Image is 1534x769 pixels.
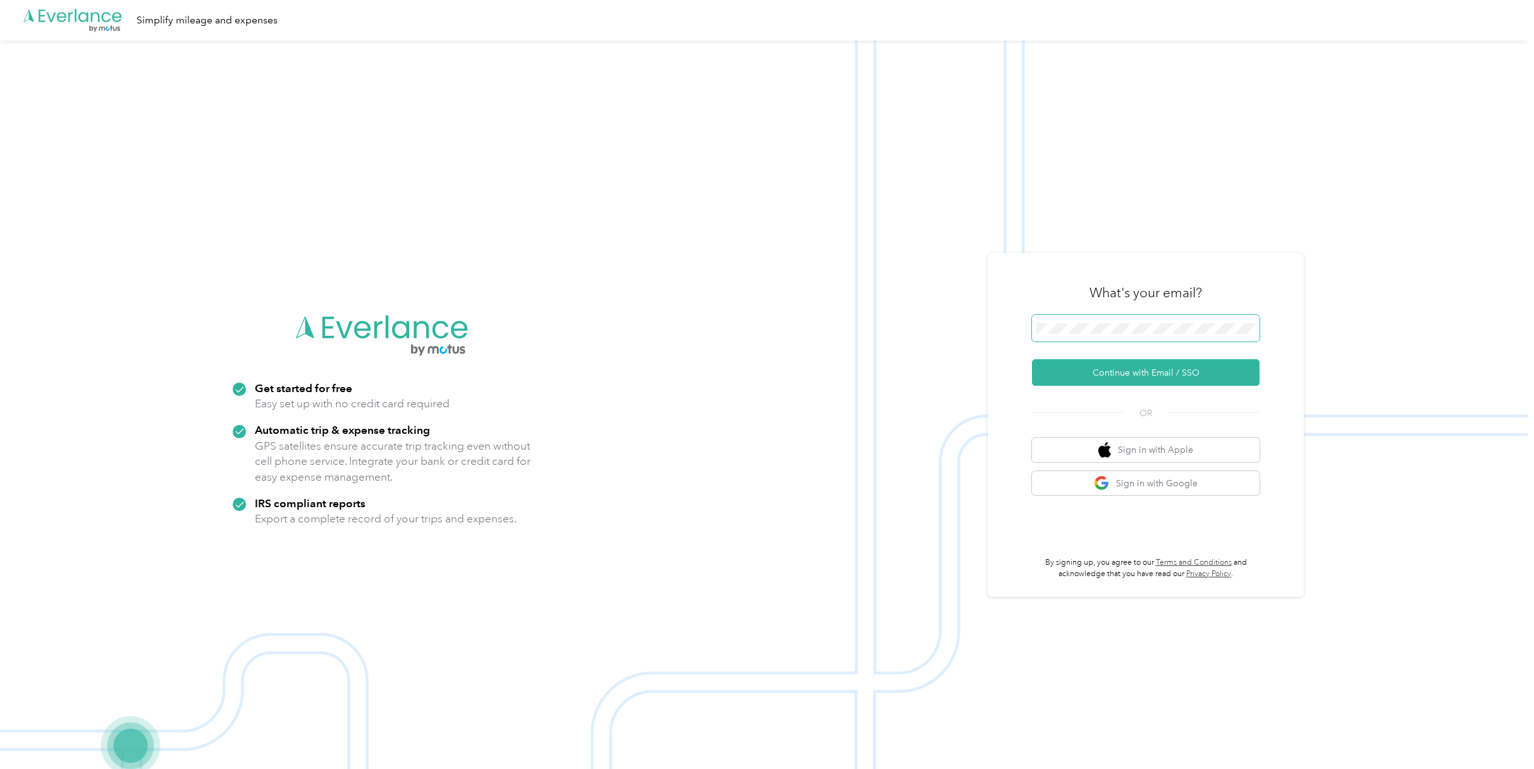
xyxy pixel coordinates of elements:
button: apple logoSign in with Apple [1032,438,1260,462]
span: OR [1124,407,1168,420]
img: google logo [1094,476,1110,491]
strong: IRS compliant reports [255,496,365,510]
div: Simplify mileage and expenses [137,13,278,28]
strong: Get started for free [255,381,352,395]
a: Privacy Policy [1186,569,1231,579]
a: Terms and Conditions [1156,558,1232,567]
p: GPS satellites ensure accurate trip tracking even without cell phone service. Integrate your bank... [255,438,531,485]
strong: Automatic trip & expense tracking [255,423,430,436]
p: By signing up, you agree to our and acknowledge that you have read our . [1032,557,1260,579]
h3: What's your email? [1089,284,1202,302]
p: Easy set up with no credit card required [255,396,450,412]
p: Export a complete record of your trips and expenses. [255,511,517,527]
button: google logoSign in with Google [1032,471,1260,496]
button: Continue with Email / SSO [1032,359,1260,386]
img: apple logo [1098,442,1111,458]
